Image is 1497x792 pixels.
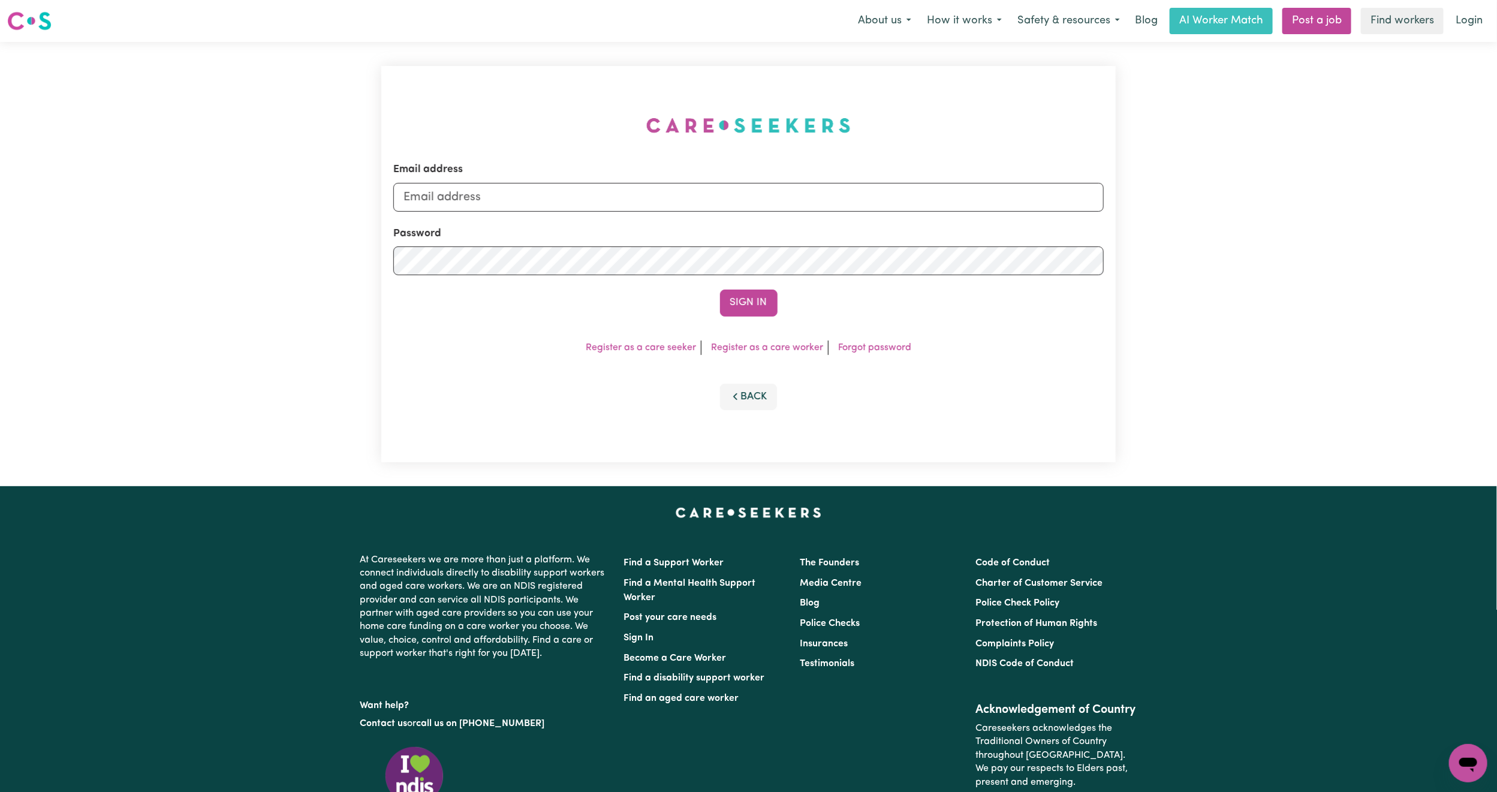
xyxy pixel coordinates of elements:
[1010,8,1128,34] button: Safety & resources
[720,384,778,410] button: Back
[393,162,463,177] label: Email address
[720,290,778,316] button: Sign In
[1448,8,1490,34] a: Login
[1128,8,1165,34] a: Blog
[624,633,654,643] a: Sign In
[975,619,1097,628] a: Protection of Human Rights
[624,579,756,603] a: Find a Mental Health Support Worker
[624,694,739,703] a: Find an aged care worker
[975,639,1054,649] a: Complaints Policy
[360,719,408,728] a: Contact us
[624,558,724,568] a: Find a Support Worker
[1361,8,1444,34] a: Find workers
[975,598,1059,608] a: Police Check Policy
[800,558,859,568] a: The Founders
[393,183,1104,212] input: Email address
[975,579,1103,588] a: Charter of Customer Service
[360,549,610,665] p: At Careseekers we are more than just a platform. We connect individuals directly to disability su...
[800,659,854,668] a: Testimonials
[1282,8,1351,34] a: Post a job
[975,659,1074,668] a: NDIS Code of Conduct
[624,654,727,663] a: Become a Care Worker
[1449,744,1487,782] iframe: Button to launch messaging window, conversation in progress
[800,619,860,628] a: Police Checks
[975,558,1050,568] a: Code of Conduct
[7,7,52,35] a: Careseekers logo
[800,579,862,588] a: Media Centre
[393,226,441,242] label: Password
[586,343,696,353] a: Register as a care seeker
[838,343,911,353] a: Forgot password
[975,703,1137,717] h2: Acknowledgement of Country
[1170,8,1273,34] a: AI Worker Match
[417,719,545,728] a: call us on [PHONE_NUMBER]
[360,712,610,735] p: or
[676,508,821,517] a: Careseekers home page
[850,8,919,34] button: About us
[711,343,823,353] a: Register as a care worker
[624,673,765,683] a: Find a disability support worker
[360,694,610,712] p: Want help?
[624,613,717,622] a: Post your care needs
[800,598,820,608] a: Blog
[7,10,52,32] img: Careseekers logo
[919,8,1010,34] button: How it works
[800,639,848,649] a: Insurances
